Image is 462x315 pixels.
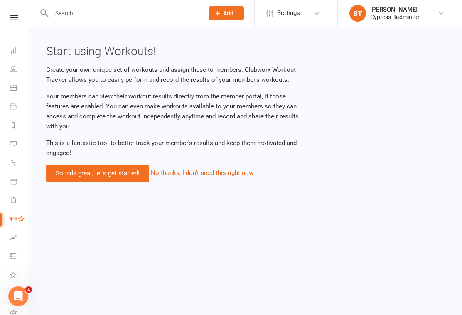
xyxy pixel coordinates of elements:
[46,92,307,132] p: Your members can view their workout results directly from the member portal, if those features ar...
[370,6,421,14] div: [PERSON_NAME]
[349,5,366,22] div: BT
[10,80,29,98] a: Calendar
[8,287,28,307] iframe: Intercom live chat
[10,173,29,192] a: Product Sales
[277,4,300,23] span: Settings
[10,229,29,248] a: Assessments
[25,287,32,293] span: 1
[370,14,421,21] div: Cypress Badminton
[10,98,29,117] a: Payments
[46,46,307,59] h3: Start using Workouts!
[10,117,29,136] a: Reports
[10,61,29,80] a: People
[46,65,307,85] p: Create your own unique set of workouts and assign these to members. Clubworx Workout Tracker allo...
[10,42,29,61] a: Dashboard
[10,267,29,285] a: What's New
[46,165,149,182] a: Sounds great, let's get started!
[223,10,233,17] span: Add
[46,138,307,158] p: This is a fantastic tool to better track your member's results and keep them motivated and engaged!
[10,285,29,304] a: General attendance kiosk mode
[49,8,198,20] input: Search...
[151,170,253,177] a: No thanks, I don't need this right now
[209,7,244,21] button: Add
